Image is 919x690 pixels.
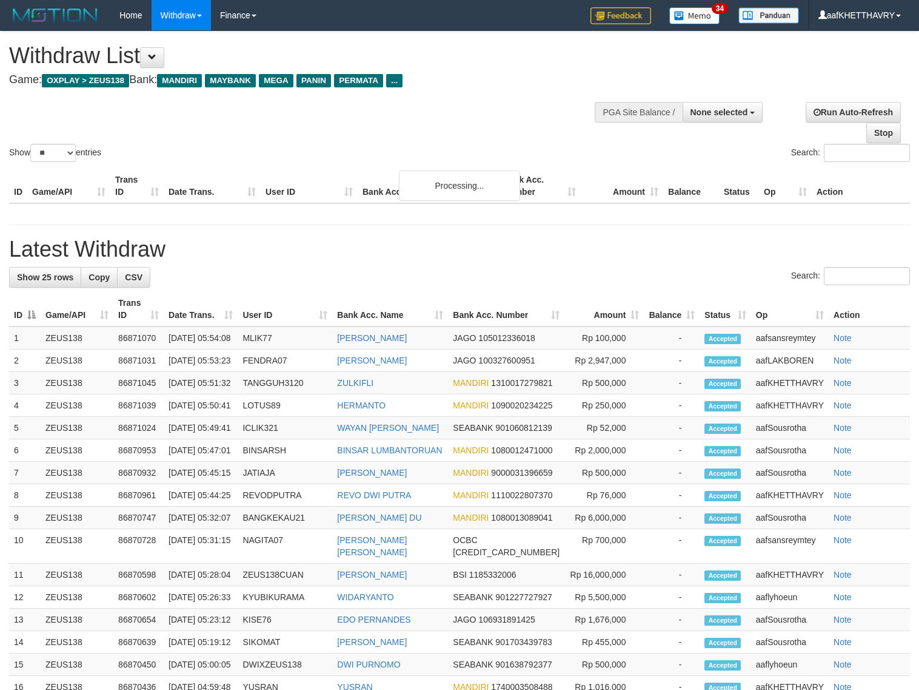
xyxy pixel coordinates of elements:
[238,631,332,654] td: SIKOMAT
[164,564,238,586] td: [DATE] 05:28:04
[9,74,601,86] h4: Game: Bank:
[41,529,113,564] td: ZEUS138
[704,513,741,524] span: Accepted
[113,609,164,631] td: 86870654
[644,609,700,631] td: -
[834,445,852,455] a: Note
[9,439,41,462] td: 6
[834,513,852,523] a: Note
[704,570,741,581] span: Accepted
[337,468,407,478] a: [PERSON_NAME]
[453,356,476,365] span: JAGO
[81,267,118,288] a: Copy
[164,292,238,326] th: Date Trans.: activate to sort column ascending
[358,169,498,203] th: Bank Acc. Name
[564,292,644,326] th: Amount: activate to sort column ascending
[759,169,812,203] th: Op
[337,490,411,500] a: REVO DWI PUTRA
[41,292,113,326] th: Game/API: activate to sort column ascending
[9,372,41,394] td: 3
[41,439,113,462] td: ZEUS138
[704,615,741,626] span: Accepted
[42,74,129,87] span: OXPLAY > ZEUS138
[453,660,493,669] span: SEABANK
[581,169,663,203] th: Amount
[238,292,332,326] th: User ID: activate to sort column ascending
[644,350,700,372] td: -
[164,507,238,529] td: [DATE] 05:32:07
[238,394,332,417] td: LOTUS89
[564,372,644,394] td: Rp 500,000
[453,570,467,580] span: BSI
[453,401,489,410] span: MANDIRI
[41,507,113,529] td: ZEUS138
[337,401,386,410] a: HERMANTO
[491,378,552,388] span: Copy 1310017279821 to clipboard
[644,529,700,564] td: -
[478,356,535,365] span: Copy 100327600951 to clipboard
[453,490,489,500] span: MANDIRI
[125,272,142,282] span: CSV
[564,417,644,439] td: Rp 52,000
[453,615,476,624] span: JAGO
[9,609,41,631] td: 13
[453,378,489,388] span: MANDIRI
[712,3,728,14] span: 34
[829,292,910,326] th: Action
[704,401,741,411] span: Accepted
[453,513,489,523] span: MANDIRI
[644,631,700,654] td: -
[719,169,759,203] th: Status
[834,615,852,624] a: Note
[806,102,901,123] a: Run Auto-Refresh
[478,333,535,343] span: Copy 105012336018 to clipboard
[337,660,400,669] a: DWI PURNOMO
[834,378,852,388] a: Note
[644,326,700,350] td: -
[164,462,238,484] td: [DATE] 05:45:15
[113,564,164,586] td: 86870598
[113,484,164,507] td: 86870961
[238,417,332,439] td: ICLIK321
[564,484,644,507] td: Rp 76,000
[9,484,41,507] td: 8
[751,586,829,609] td: aaflyhoeun
[41,417,113,439] td: ZEUS138
[751,350,829,372] td: aafLAKBOREN
[337,333,407,343] a: [PERSON_NAME]
[113,417,164,439] td: 86871024
[113,372,164,394] td: 86871045
[704,334,741,344] span: Accepted
[644,507,700,529] td: -
[337,570,407,580] a: [PERSON_NAME]
[834,356,852,365] a: Note
[238,484,332,507] td: REVODPUTRA
[113,654,164,676] td: 86870450
[337,378,373,388] a: ZULKIFLI
[564,394,644,417] td: Rp 250,000
[564,631,644,654] td: Rp 455,000
[704,660,741,671] span: Accepted
[238,529,332,564] td: NAGITA07
[495,423,552,433] span: Copy 901060812139 to clipboard
[751,439,829,462] td: aafSousrotha
[663,169,719,203] th: Balance
[9,586,41,609] td: 12
[866,123,901,143] a: Stop
[238,507,332,529] td: BANGKEKAU21
[564,564,644,586] td: Rp 16,000,000
[337,513,421,523] a: [PERSON_NAME] DU
[113,292,164,326] th: Trans ID: activate to sort column ascending
[491,490,552,500] span: Copy 1110022807370 to clipboard
[469,570,516,580] span: Copy 1185332006 to clipboard
[791,267,910,285] label: Search:
[164,372,238,394] td: [DATE] 05:51:32
[700,292,750,326] th: Status: activate to sort column ascending
[644,462,700,484] td: -
[824,144,910,162] input: Search:
[498,169,581,203] th: Bank Acc. Number
[564,350,644,372] td: Rp 2,947,000
[238,326,332,350] td: MLIK77
[590,7,651,24] img: Feedback.jpg
[564,609,644,631] td: Rp 1,676,000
